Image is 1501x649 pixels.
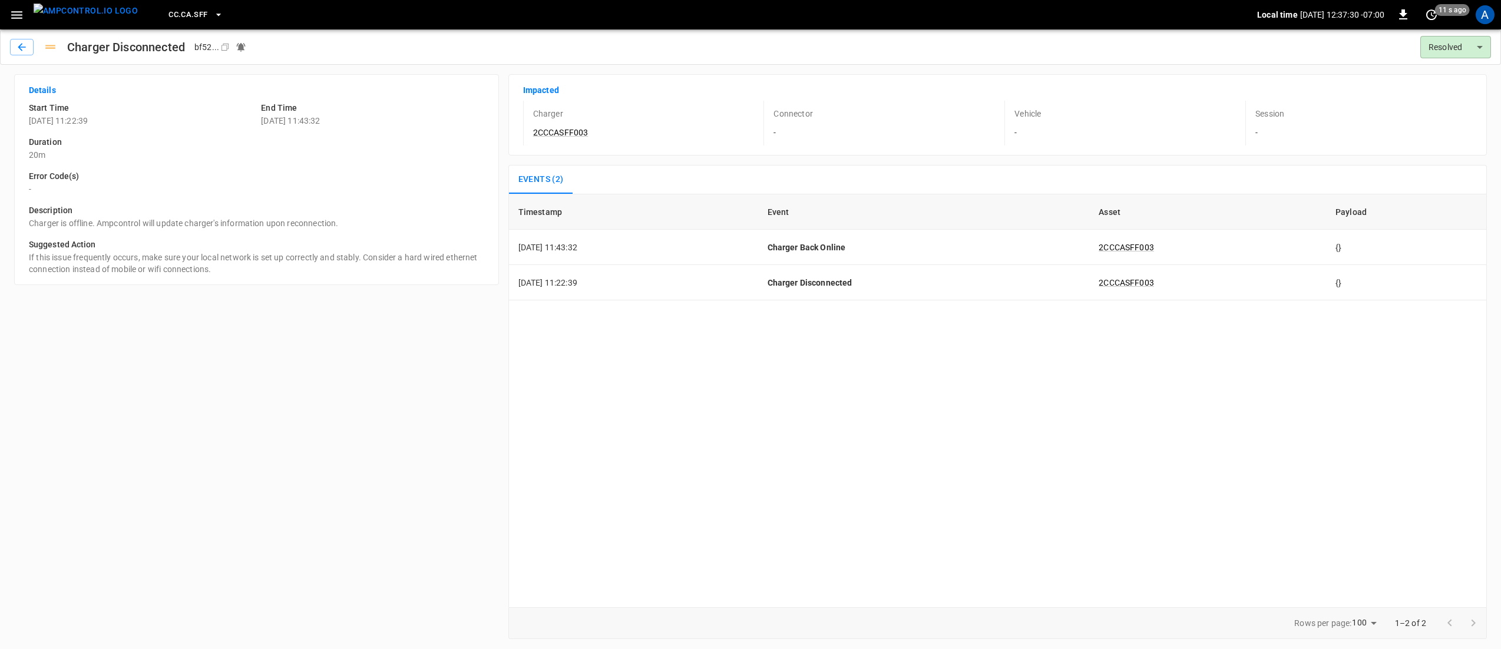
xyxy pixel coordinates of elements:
p: 20m [29,149,484,161]
td: {} [1326,230,1486,265]
h6: Suggested Action [29,239,484,251]
p: [DATE] 11:43:32 [261,115,484,127]
p: Impacted [523,84,1472,96]
div: - [763,101,990,145]
th: Payload [1326,194,1486,230]
button: Events (2) [509,165,573,194]
p: Rows per page: [1294,617,1351,629]
p: 1–2 of 2 [1395,617,1426,629]
h6: Description [29,204,484,217]
th: Timestamp [509,194,758,230]
p: [DATE] 12:37:30 -07:00 [1300,9,1384,21]
div: sessions table [508,194,1487,607]
p: Charger is offline. Ampcontrol will update charger's information upon reconnection. [29,217,484,229]
table: sessions table [509,194,1486,300]
p: If this issue frequently occurs, make sure your local network is set up correctly and stably. Con... [29,251,484,275]
h6: End Time [261,102,484,115]
p: Vehicle [1014,108,1041,120]
th: Asset [1089,194,1326,230]
div: profile-icon [1476,5,1495,24]
div: - [1004,101,1231,145]
td: [DATE] 11:22:39 [509,265,758,300]
div: bf52 ... [194,41,220,53]
th: Event [758,194,1090,230]
p: Connector [773,108,812,120]
p: Session [1255,108,1284,120]
p: [DATE] 11:22:39 [29,115,252,127]
p: Charger Disconnected [768,277,1080,289]
h6: Error Code(s) [29,170,484,183]
a: 2CCCASFF003 [1099,243,1154,252]
p: Local time [1257,9,1298,21]
h6: Start Time [29,102,252,115]
p: Charger [533,108,563,120]
p: - [29,183,484,195]
a: 2CCCASFF003 [533,128,589,137]
img: ampcontrol.io logo [34,4,138,18]
p: Charger Back Online [768,241,1080,253]
span: CC.CA.SFF [168,8,207,22]
td: [DATE] 11:43:32 [509,230,758,265]
div: Resolved [1420,36,1491,58]
h6: Duration [29,136,484,149]
a: 2CCCASFF003 [1099,278,1154,287]
h1: Charger Disconnected [67,38,185,57]
div: 100 [1352,614,1380,631]
button: CC.CA.SFF [164,4,227,27]
div: copy [220,41,232,54]
div: Notifications sent [236,42,246,52]
div: - [1245,101,1472,145]
span: 11 s ago [1435,4,1470,16]
td: {} [1326,265,1486,300]
button: set refresh interval [1422,5,1441,24]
